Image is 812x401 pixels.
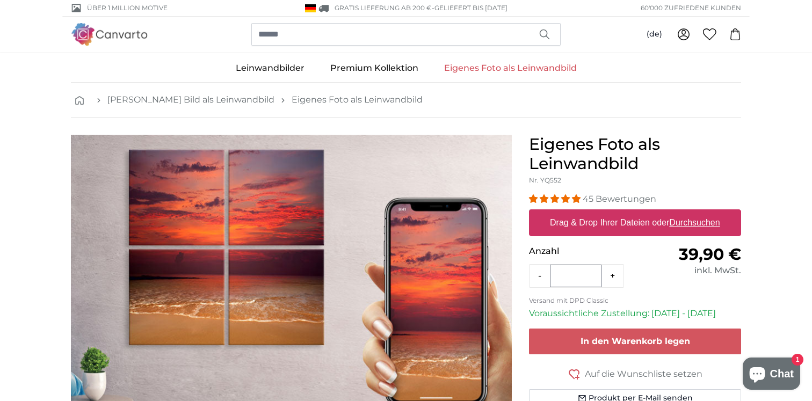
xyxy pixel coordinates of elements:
span: - [432,4,508,12]
span: 45 Bewertungen [583,194,656,204]
a: [PERSON_NAME] Bild als Leinwandbild [107,93,274,106]
a: Eigenes Foto als Leinwandbild [431,54,590,82]
h1: Eigenes Foto als Leinwandbild [529,135,741,173]
a: Premium Kollektion [317,54,431,82]
button: (de) [638,25,671,44]
a: Eigenes Foto als Leinwandbild [292,93,423,106]
button: In den Warenkorb legen [529,329,741,354]
img: Canvarto [71,23,148,45]
span: In den Warenkorb legen [581,336,690,346]
span: Auf die Wunschliste setzen [585,368,702,381]
span: Über 1 Million Motive [87,3,168,13]
div: inkl. MwSt. [635,264,741,277]
button: - [530,265,550,287]
p: Voraussichtliche Zustellung: [DATE] - [DATE] [529,307,741,320]
button: Auf die Wunschliste setzen [529,367,741,381]
p: Versand mit DPD Classic [529,296,741,305]
inbox-online-store-chat: Onlineshop-Chat von Shopify [740,358,803,392]
span: Nr. YQ552 [529,176,561,184]
u: Durchsuchen [670,218,720,227]
span: 60'000 ZUFRIEDENE KUNDEN [641,3,741,13]
img: Deutschland [305,4,316,12]
label: Drag & Drop Ihrer Dateien oder [546,212,724,234]
p: Anzahl [529,245,635,258]
a: Leinwandbilder [223,54,317,82]
span: 39,90 € [679,244,741,264]
span: GRATIS Lieferung ab 200 € [335,4,432,12]
nav: breadcrumbs [71,83,741,118]
button: + [601,265,624,287]
span: Geliefert bis [DATE] [434,4,508,12]
span: 4.93 stars [529,194,583,204]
